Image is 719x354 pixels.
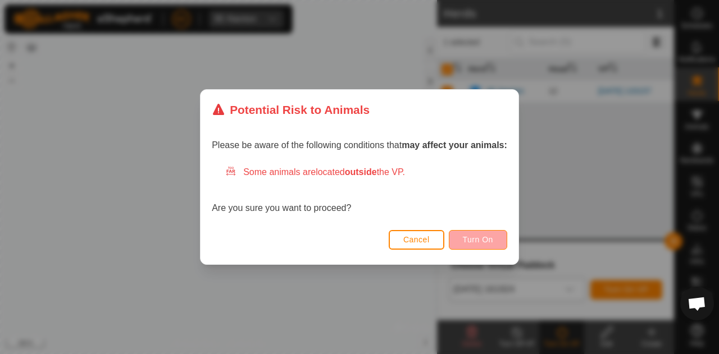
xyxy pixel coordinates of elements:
[389,230,444,250] button: Cancel
[402,140,507,150] strong: may affect your animals:
[225,165,507,179] div: Some animals are
[212,101,370,118] div: Potential Risk to Animals
[403,235,430,244] span: Cancel
[316,167,405,177] span: located the VP.
[680,287,714,320] div: Open chat
[212,165,507,215] div: Are you sure you want to proceed?
[449,230,507,250] button: Turn On
[463,235,493,244] span: Turn On
[345,167,377,177] strong: outside
[212,140,507,150] span: Please be aware of the following conditions that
